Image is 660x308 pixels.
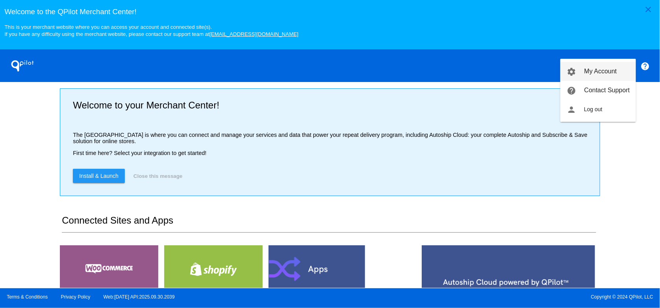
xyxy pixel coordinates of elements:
[567,105,576,114] mat-icon: person
[584,87,630,93] span: Contact Support
[584,68,617,75] span: My Account
[567,86,576,95] mat-icon: help
[567,67,576,77] mat-icon: settings
[584,106,603,112] span: Log out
